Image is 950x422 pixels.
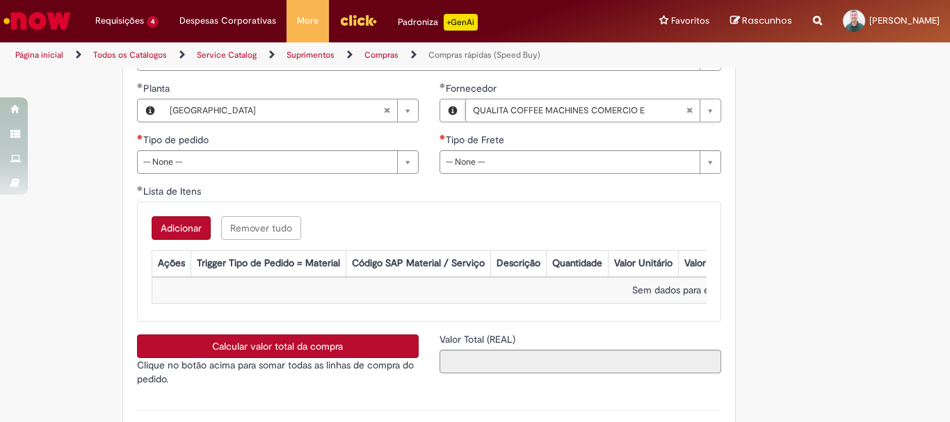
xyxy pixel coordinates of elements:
[143,82,172,95] span: Planta
[490,251,546,277] th: Descrição
[869,15,940,26] span: [PERSON_NAME]
[339,10,377,31] img: click_logo_yellow_360x200.png
[376,99,397,122] abbr: Limpar campo Planta
[473,99,686,122] span: QUALITA COFFEE MACHINES COMERCIO E
[446,151,693,173] span: -- None --
[742,14,792,27] span: Rascunhos
[137,186,143,191] span: Obrigatório Preenchido
[191,251,346,277] th: Trigger Tipo de Pedido = Material
[398,14,478,31] div: Padroniza
[465,99,720,122] a: QUALITA COFFEE MACHINES COMERCIO ELimpar campo Fornecedor
[440,333,518,346] span: Somente leitura - Valor Total (REAL)
[446,133,507,146] span: Tipo de Frete
[546,251,608,277] th: Quantidade
[93,49,167,60] a: Todos os Catálogos
[444,14,478,31] p: +GenAi
[297,14,319,28] span: More
[138,99,163,122] button: Planta, Visualizar este registro Sapucaia do Sul
[428,49,540,60] a: Compras rápidas (Speed Buy)
[678,251,767,277] th: Valor Total Moeda
[440,332,518,346] label: Somente leitura - Valor Total (REAL)
[287,49,335,60] a: Suprimentos
[137,134,143,140] span: Necessários
[179,14,276,28] span: Despesas Corporativas
[440,99,465,122] button: Fornecedor , Visualizar este registro QUALITA COFFEE MACHINES COMERCIO E
[163,99,418,122] a: [GEOGRAPHIC_DATA]Limpar campo Planta
[730,15,792,28] a: Rascunhos
[346,251,490,277] th: Código SAP Material / Serviço
[1,7,73,35] img: ServiceNow
[364,49,398,60] a: Compras
[152,251,191,277] th: Ações
[15,49,63,60] a: Página inicial
[95,14,144,28] span: Requisições
[137,83,143,88] span: Obrigatório Preenchido
[143,133,211,146] span: Tipo de pedido
[197,49,257,60] a: Service Catalog
[137,334,419,358] button: Calcular valor total da compra
[152,216,211,240] button: Add a row for Lista de Itens
[170,99,383,122] span: [GEOGRAPHIC_DATA]
[440,134,446,140] span: Necessários
[679,99,700,122] abbr: Limpar campo Fornecedor
[147,16,159,28] span: 4
[440,350,721,373] input: Valor Total (REAL)
[10,42,623,68] ul: Trilhas de página
[143,185,204,197] span: Lista de Itens
[143,151,390,173] span: -- None --
[671,14,709,28] span: Favoritos
[608,251,678,277] th: Valor Unitário
[137,358,419,386] p: Clique no botão acima para somar todas as linhas de compra do pedido.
